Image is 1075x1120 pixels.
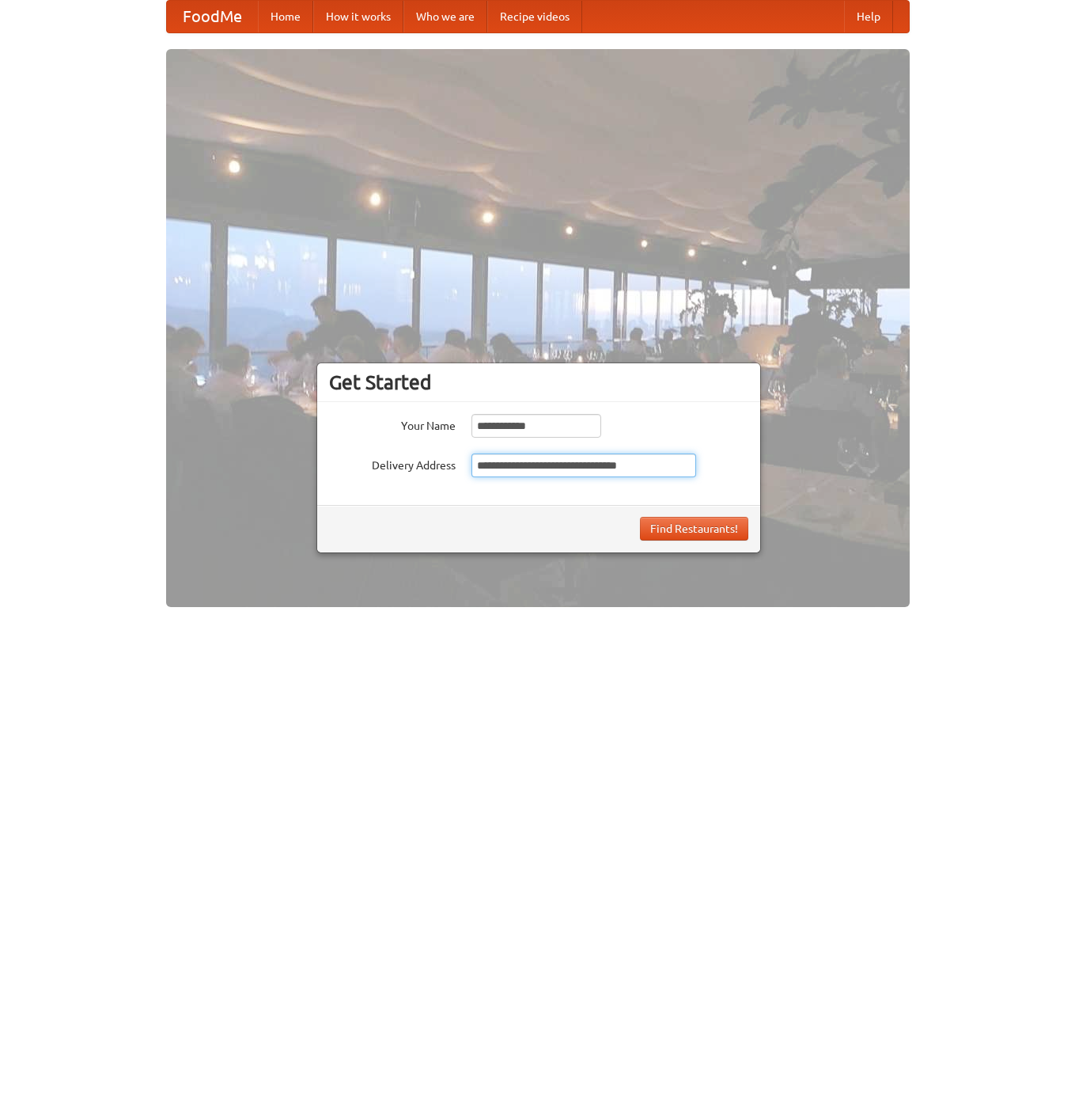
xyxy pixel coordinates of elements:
label: Your Name [329,414,456,434]
a: Help [844,1,893,32]
label: Delivery Address [329,454,456,473]
button: Find Restaurants! [640,517,748,541]
a: FoodMe [167,1,258,32]
a: Who we are [403,1,487,32]
a: How it works [313,1,403,32]
a: Home [258,1,313,32]
h3: Get Started [329,370,748,394]
a: Recipe videos [487,1,582,32]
